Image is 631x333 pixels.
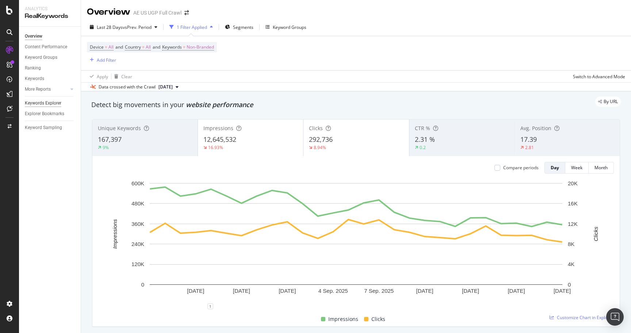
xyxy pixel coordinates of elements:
div: Add Filter [97,57,116,63]
span: 292,736 [309,135,333,144]
button: Apply [87,71,108,82]
button: Add Filter [87,56,116,64]
div: Open Intercom Messenger [606,308,624,326]
span: Device [90,44,104,50]
div: Day [551,164,559,171]
text: [DATE] [233,288,250,294]
text: [DATE] [279,288,296,294]
text: 480K [131,200,144,207]
text: 4K [568,261,574,267]
span: 17.39 [520,135,537,144]
div: Ranking [25,64,41,72]
span: Clicks [371,315,385,323]
div: Analytics [25,6,75,12]
span: 167,397 [98,135,122,144]
span: Clicks [309,125,323,132]
span: and [153,44,160,50]
div: 1 Filter Applied [177,24,207,30]
svg: A chart. [98,179,614,306]
div: RealKeywords [25,12,75,20]
text: 12K [568,221,578,227]
text: 8K [568,241,574,247]
text: 7 Sep. 2025 [364,288,394,294]
span: = [142,44,145,50]
span: All [146,42,151,52]
a: Keywords Explorer [25,99,76,107]
a: More Reports [25,86,68,93]
text: [DATE] [462,288,479,294]
div: Clear [121,73,132,80]
text: [DATE] [187,288,204,294]
div: 0.2 [420,144,426,151]
text: [DATE] [554,288,571,294]
span: = [105,44,107,50]
button: Clear [111,71,132,82]
button: Keyword Groups [263,21,309,33]
text: 240K [131,241,144,247]
span: Non-Branded [187,42,214,52]
text: 360K [131,221,144,227]
div: 16.93% [208,144,223,151]
button: Last 28 DaysvsPrev. Period [87,21,160,33]
a: Keyword Groups [25,54,76,61]
button: Month [589,162,614,174]
div: 2.81 [525,144,534,151]
a: Keyword Sampling [25,124,76,132]
div: Compare periods [503,164,539,171]
div: Keyword Sampling [25,124,62,132]
span: Customize Chart in Explorer [557,314,614,321]
span: vs Prev. Period [123,24,152,30]
text: Impressions [112,219,118,249]
div: Apply [97,73,108,80]
a: Explorer Bookmarks [25,110,76,118]
div: Week [571,164,582,171]
text: [DATE] [508,288,525,294]
button: Switch to Advanced Mode [570,71,625,82]
div: Data crossed with the Crawl [99,84,156,90]
span: and [115,44,123,50]
span: 2.31 % [415,135,435,144]
div: 9% [103,144,109,151]
a: Overview [25,33,76,40]
div: Month [594,164,608,171]
div: Keywords Explorer [25,99,61,107]
text: 0 [568,281,571,288]
text: [DATE] [416,288,433,294]
text: 120K [131,261,144,267]
span: Last 28 Days [97,24,123,30]
div: Content Performance [25,43,67,51]
div: arrow-right-arrow-left [184,10,189,15]
span: Keywords [162,44,182,50]
button: Week [565,162,589,174]
text: 20K [568,180,578,186]
div: Keywords [25,75,44,83]
a: Customize Chart in Explorer [550,314,614,321]
button: Segments [222,21,256,33]
div: legacy label [595,97,621,107]
div: 1 [207,303,213,309]
div: Overview [25,33,42,40]
span: Impressions [328,315,358,323]
span: All [108,42,114,52]
span: Unique Keywords [98,125,141,132]
text: 600K [131,180,144,186]
span: 12,645,532 [203,135,236,144]
span: = [183,44,186,50]
span: Avg. Position [520,125,551,132]
text: Clicks [593,226,599,241]
span: By URL [604,99,618,104]
span: CTR % [415,125,430,132]
div: AE US UGP Full Crawl [133,9,181,16]
div: More Reports [25,86,51,93]
button: [DATE] [156,83,181,91]
span: Segments [233,24,253,30]
div: 8.94% [314,144,326,151]
div: Keyword Groups [273,24,306,30]
text: 0 [141,281,144,288]
div: Explorer Bookmarks [25,110,64,118]
a: Content Performance [25,43,76,51]
a: Keywords [25,75,76,83]
div: Keyword Groups [25,54,57,61]
span: Country [125,44,141,50]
